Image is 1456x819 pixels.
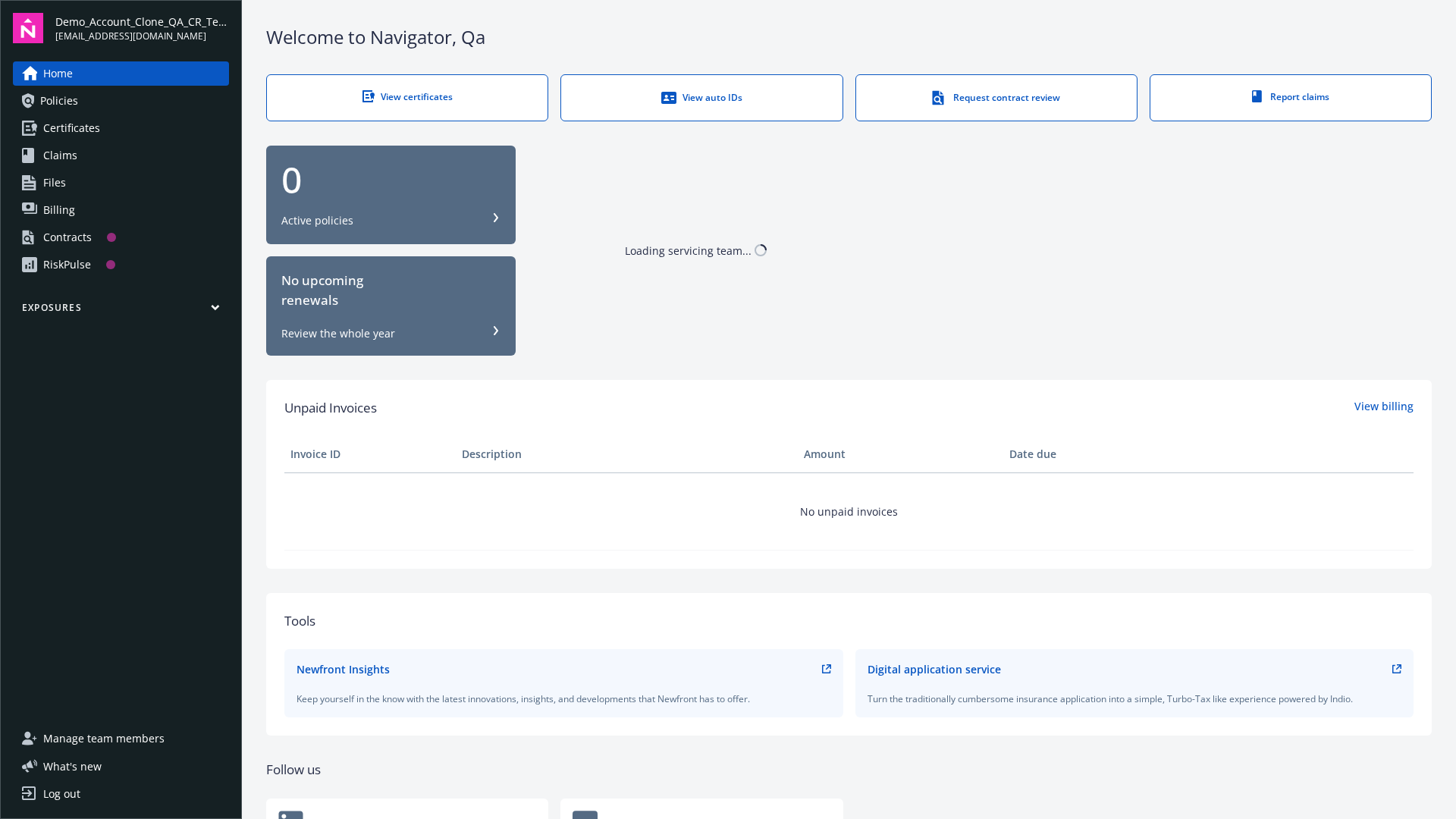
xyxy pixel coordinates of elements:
span: Home [43,61,73,86]
th: Amount [798,436,1003,472]
button: 0Active policies [266,146,516,245]
div: Report claims [1181,90,1401,103]
td: No unpaid invoices [284,472,1414,550]
a: View certificates [266,74,548,121]
span: Claims [43,143,77,168]
button: Demo_Account_Clone_QA_CR_Tests_Prospect[EMAIL_ADDRESS][DOMAIN_NAME] [55,13,229,43]
span: Policies [40,89,78,113]
span: Billing [43,198,75,222]
span: Demo_Account_Clone_QA_CR_Tests_Prospect [55,14,229,30]
a: Policies [13,89,229,113]
div: Turn the traditionally cumbersome insurance application into a simple, Turbo-Tax like experience ... [868,692,1402,705]
div: Request contract review [886,90,1106,105]
div: RiskPulse [43,253,91,277]
th: Invoice ID [284,436,456,472]
span: Certificates [43,116,100,140]
img: navigator-logo.svg [13,13,43,43]
span: [EMAIL_ADDRESS][DOMAIN_NAME] [55,30,229,43]
div: View certificates [297,90,517,103]
a: View billing [1354,398,1414,418]
div: Digital application service [868,661,1001,677]
a: View auto IDs [560,74,843,121]
span: Manage team members [43,726,165,751]
div: 0 [281,162,500,198]
div: View auto IDs [591,90,811,105]
a: RiskPulse [13,253,229,277]
th: Date due [1003,436,1175,472]
a: Claims [13,143,229,168]
a: Report claims [1150,74,1432,121]
a: Certificates [13,116,229,140]
span: Unpaid Invoices [284,398,377,418]
a: Request contract review [855,74,1137,121]
a: Files [13,171,229,195]
div: Newfront Insights [297,661,390,677]
div: No upcoming renewals [281,271,500,311]
div: Log out [43,782,80,806]
th: Description [456,436,798,472]
span: What ' s new [43,758,102,774]
div: Follow us [266,760,1432,780]
a: Billing [13,198,229,222]
button: What's new [13,758,126,774]
div: Welcome to Navigator , Qa [266,24,1432,50]
div: Review the whole year [281,326,395,341]
div: Active policies [281,213,353,228]
button: No upcomingrenewalsReview the whole year [266,256,516,356]
div: Keep yourself in the know with the latest innovations, insights, and developments that Newfront h... [297,692,831,705]
button: Exposures [13,301,229,320]
a: Manage team members [13,726,229,751]
span: Files [43,171,66,195]
a: Home [13,61,229,86]
div: Tools [284,611,1414,631]
div: Loading servicing team... [625,243,752,259]
div: Contracts [43,225,92,249]
a: Contracts [13,225,229,249]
